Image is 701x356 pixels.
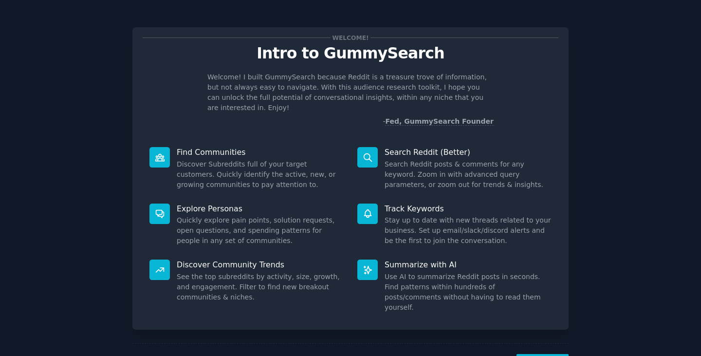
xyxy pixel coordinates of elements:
[207,72,494,113] p: Welcome! I built GummySearch because Reddit is a treasure trove of information, but not always ea...
[385,117,494,126] a: Fed, GummySearch Founder
[385,215,552,246] dd: Stay up to date with new threads related to your business. Set up email/slack/discord alerts and ...
[385,272,552,313] dd: Use AI to summarize Reddit posts in seconds. Find patterns within hundreds of posts/comments with...
[383,116,494,127] div: -
[177,159,344,190] dd: Discover Subreddits full of your target customers. Quickly identify the active, new, or growing c...
[385,260,552,270] p: Summarize with AI
[177,215,344,246] dd: Quickly explore pain points, solution requests, open questions, and spending patterns for people ...
[177,272,344,302] dd: See the top subreddits by activity, size, growth, and engagement. Filter to find new breakout com...
[177,147,344,157] p: Find Communities
[385,159,552,190] dd: Search Reddit posts & comments for any keyword. Zoom in with advanced query parameters, or zoom o...
[331,33,370,43] span: Welcome!
[143,45,558,62] p: Intro to GummySearch
[385,204,552,214] p: Track Keywords
[385,147,552,157] p: Search Reddit (Better)
[177,260,344,270] p: Discover Community Trends
[177,204,344,214] p: Explore Personas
